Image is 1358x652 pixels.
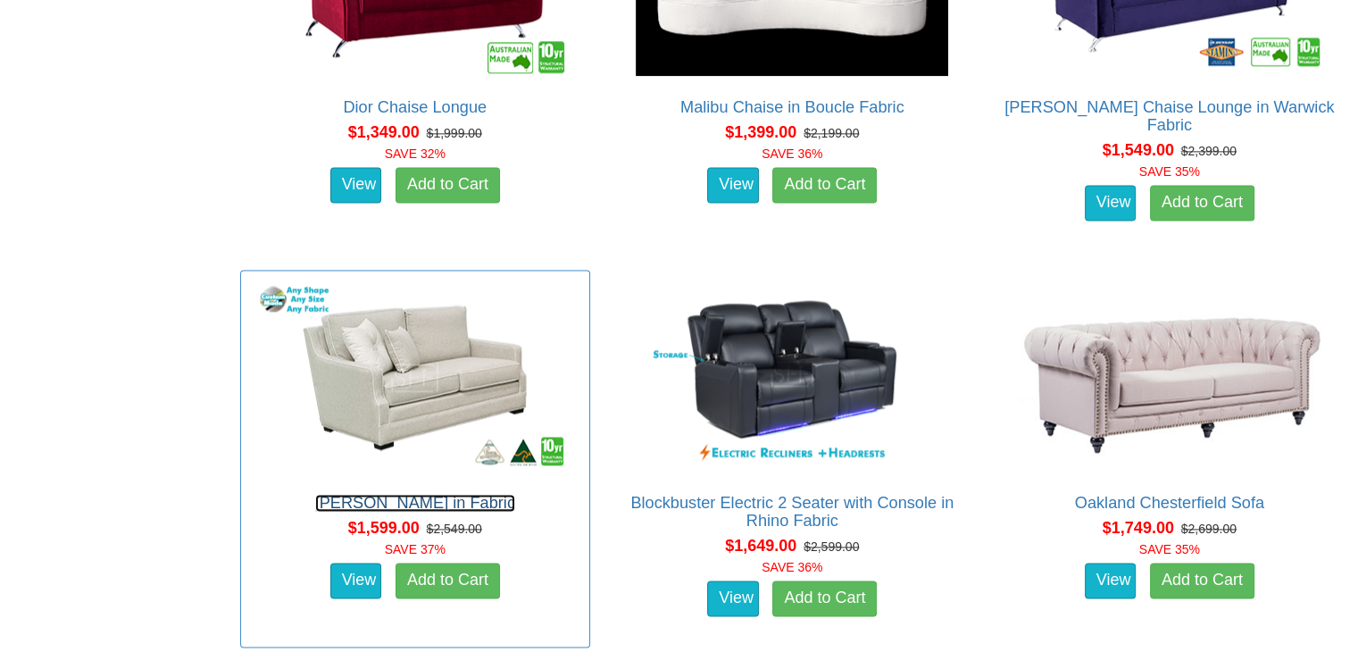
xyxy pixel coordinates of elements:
[427,126,482,140] del: $1,999.00
[348,519,420,537] span: $1,599.00
[1139,542,1200,556] font: SAVE 35%
[804,126,859,140] del: $2,199.00
[1139,164,1200,179] font: SAVE 35%
[385,146,446,161] font: SAVE 32%
[385,542,446,556] font: SAVE 37%
[1075,494,1264,512] a: Oakland Chesterfield Sofa
[427,522,482,536] del: $2,549.00
[1009,280,1330,476] img: Oakland Chesterfield Sofa
[1085,563,1137,598] a: View
[725,123,796,141] span: $1,399.00
[1103,519,1174,537] span: $1,749.00
[630,494,954,530] a: Blockbuster Electric 2 Seater with Console in Rhino Fabric
[1103,141,1174,159] span: $1,549.00
[804,539,859,554] del: $2,599.00
[348,123,420,141] span: $1,349.00
[707,581,759,616] a: View
[762,146,822,161] font: SAVE 36%
[330,167,382,203] a: View
[343,98,487,116] a: Dior Chaise Longue
[396,167,500,203] a: Add to Cart
[772,167,877,203] a: Add to Cart
[762,560,822,574] font: SAVE 36%
[680,98,904,116] a: Malibu Chaise in Boucle Fabric
[1004,98,1334,134] a: [PERSON_NAME] Chaise Lounge in Warwick Fabric
[772,581,877,616] a: Add to Cart
[725,537,796,555] span: $1,649.00
[1150,563,1254,598] a: Add to Cart
[1181,522,1237,536] del: $2,699.00
[396,563,500,598] a: Add to Cart
[707,167,759,203] a: View
[1150,185,1254,221] a: Add to Cart
[254,280,576,476] img: Adele Sofa in Fabric
[315,494,515,512] a: [PERSON_NAME] in Fabric
[1181,144,1237,158] del: $2,399.00
[1085,185,1137,221] a: View
[330,563,382,598] a: View
[631,280,953,476] img: Blockbuster Electric 2 Seater with Console in Rhino Fabric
